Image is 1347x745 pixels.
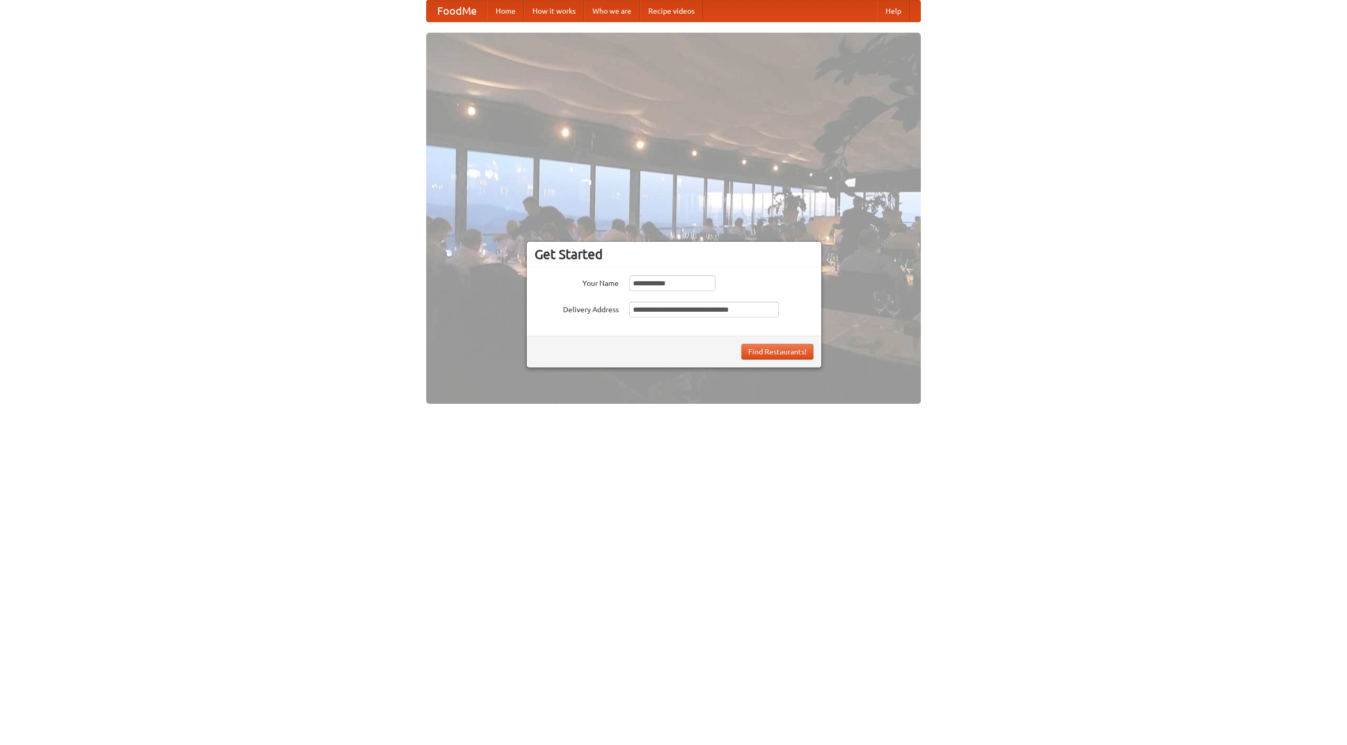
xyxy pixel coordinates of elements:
a: Who we are [584,1,640,22]
label: Delivery Address [535,302,619,315]
button: Find Restaurants! [741,344,813,360]
a: Recipe videos [640,1,703,22]
a: Help [877,1,910,22]
label: Your Name [535,275,619,289]
h3: Get Started [535,246,813,262]
a: Home [487,1,524,22]
a: How it works [524,1,584,22]
a: FoodMe [427,1,487,22]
